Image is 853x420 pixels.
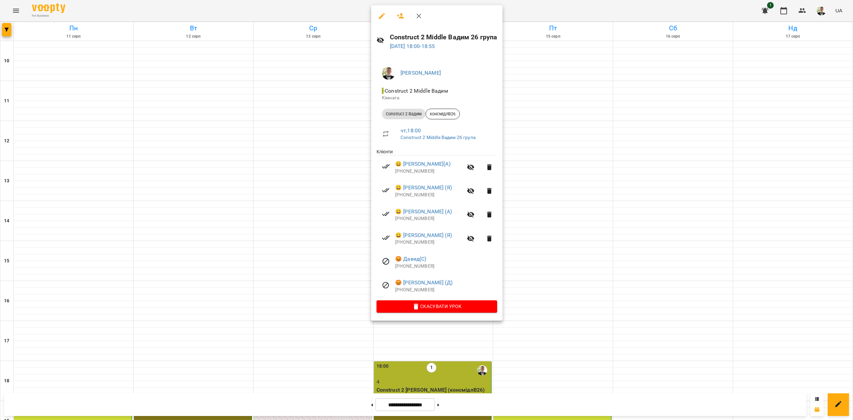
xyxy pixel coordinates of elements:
[426,111,459,117] span: консмідлВ26
[395,255,426,263] a: 😡 Давид(С)
[401,127,421,134] a: чт , 18:00
[395,287,497,293] p: [PHONE_NUMBER]
[395,263,497,270] p: [PHONE_NUMBER]
[395,208,452,216] a: 😀 [PERSON_NAME] (А)
[395,279,452,287] a: 😡 [PERSON_NAME] (Д)
[395,231,452,239] a: 😀 [PERSON_NAME] (Я)
[382,210,390,218] svg: Візит сплачено
[382,234,390,242] svg: Візит сплачено
[426,109,460,119] div: консмідлВ26
[395,215,463,222] p: [PHONE_NUMBER]
[382,281,390,289] svg: Візит скасовано
[382,88,449,94] span: - Construct 2 Middle Вадим
[377,148,497,300] ul: Клієнти
[395,160,450,168] a: 😀 [PERSON_NAME](А)
[395,168,463,175] p: [PHONE_NUMBER]
[382,186,390,194] svg: Візит сплачено
[395,184,452,192] a: 😀 [PERSON_NAME] (Я)
[390,43,435,49] a: [DATE] 18:00-18:55
[401,135,475,140] a: Construct 2 Middle Вадим 26 група
[395,192,463,198] p: [PHONE_NUMBER]
[382,95,492,101] p: Кімната
[382,66,395,80] img: a36e7c9154db554d8e2cc68f12717264.jpg
[401,70,441,76] a: [PERSON_NAME]
[382,111,426,117] span: Construct 2 Вадим
[395,239,463,246] p: [PHONE_NUMBER]
[382,162,390,170] svg: Візит сплачено
[382,302,492,310] span: Скасувати Урок
[390,32,497,42] h6: Construct 2 Middle Вадим 26 група
[382,257,390,265] svg: Візит скасовано
[377,300,497,312] button: Скасувати Урок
